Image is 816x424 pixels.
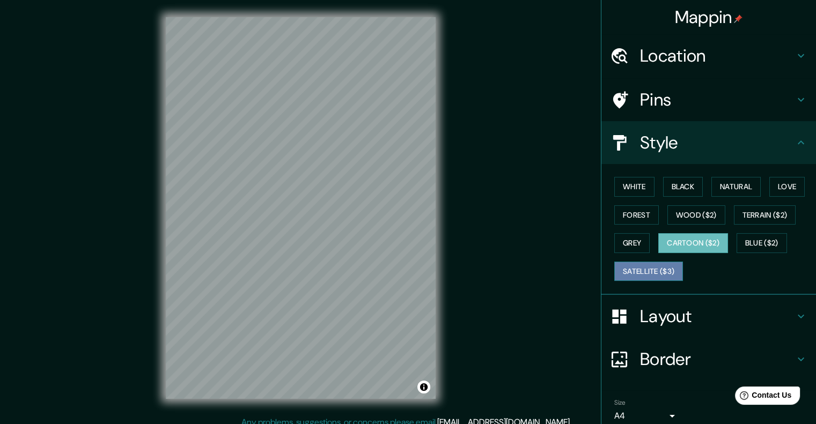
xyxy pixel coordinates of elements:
label: Size [614,398,626,407]
div: Layout [601,295,816,338]
button: Grey [614,233,650,253]
button: Blue ($2) [737,233,787,253]
h4: Style [640,132,795,153]
img: pin-icon.png [734,14,743,23]
button: Forest [614,205,659,225]
button: Satellite ($3) [614,262,683,281]
button: Terrain ($2) [734,205,796,225]
canvas: Map [166,17,436,399]
iframe: Help widget launcher [721,382,804,412]
h4: Border [640,348,795,370]
button: Wood ($2) [667,205,725,225]
div: Border [601,338,816,381]
button: Natural [711,177,761,197]
h4: Mappin [675,6,743,28]
button: Cartoon ($2) [658,233,728,253]
h4: Pins [640,89,795,110]
div: Style [601,121,816,164]
button: Love [769,177,805,197]
button: White [614,177,655,197]
h4: Layout [640,306,795,327]
button: Black [663,177,703,197]
div: Location [601,34,816,77]
h4: Location [640,45,795,66]
button: Toggle attribution [417,381,430,393]
div: Pins [601,78,816,121]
